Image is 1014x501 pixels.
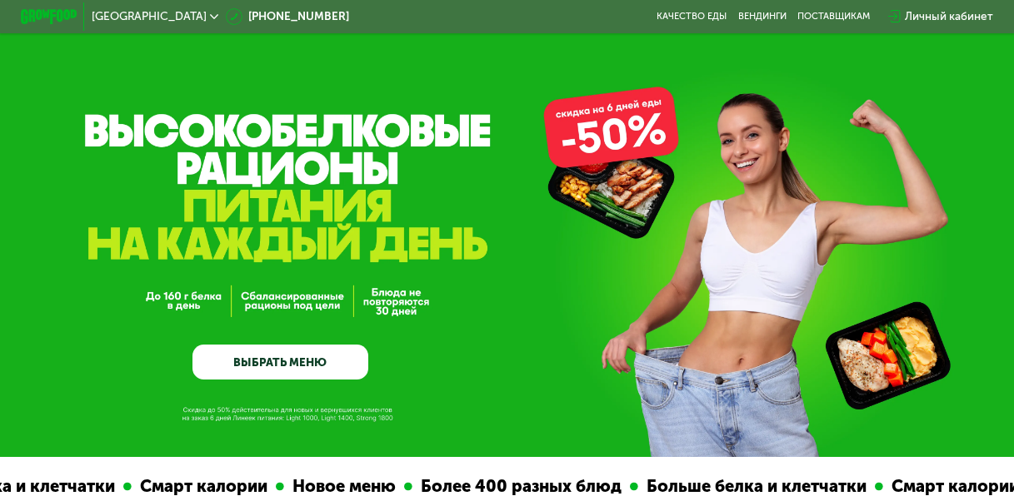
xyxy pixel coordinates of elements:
[797,11,870,22] div: поставщикам
[772,474,990,499] div: Более 400 разных блюд
[492,474,636,499] div: Смарт калории
[21,474,238,499] div: Более 400 разных блюд
[92,11,207,22] span: [GEOGRAPHIC_DATA]
[644,474,764,499] div: Новое меню
[738,11,787,22] a: Вендинги
[905,8,993,25] div: Личный кабинет
[192,345,367,379] a: ВЫБРАТЬ МЕНЮ
[226,8,349,25] a: [PHONE_NUMBER]
[657,11,727,22] a: Качество еды
[247,474,483,499] div: Больше белка и клетчатки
